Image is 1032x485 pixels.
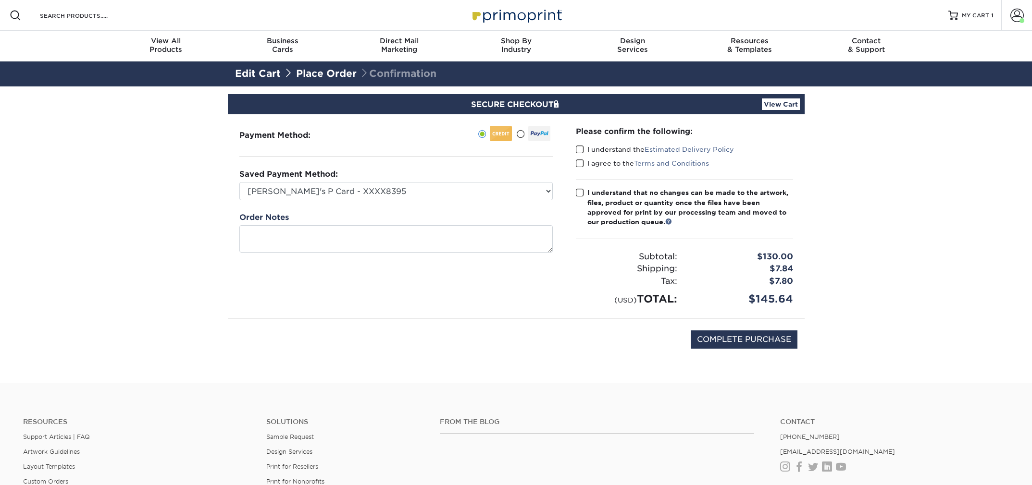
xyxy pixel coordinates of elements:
div: Please confirm the following: [576,126,793,137]
a: Contact& Support [808,31,925,61]
div: Tax: [569,275,684,288]
span: MY CART [962,12,989,20]
div: Products [108,36,224,54]
a: Print for Resellers [266,463,318,470]
div: & Support [808,36,925,54]
a: Edit Cart [235,68,281,79]
input: SEARCH PRODUCTS..... [39,10,133,21]
small: (USD) [614,296,637,304]
label: Saved Payment Method: [239,169,338,180]
div: Subtotal: [569,251,684,263]
input: COMPLETE PURCHASE [691,330,797,349]
a: Estimated Delivery Policy [645,145,734,153]
div: Services [574,36,691,54]
div: $7.84 [684,263,800,275]
a: Direct MailMarketing [341,31,458,61]
div: Marketing [341,36,458,54]
a: Print for Nonprofits [266,478,324,485]
div: Shipping: [569,263,684,275]
span: Direct Mail [341,36,458,45]
a: Contact [780,418,1009,426]
a: BusinessCards [224,31,341,61]
span: Resources [691,36,808,45]
span: Design [574,36,691,45]
h4: Resources [23,418,252,426]
a: View AllProducts [108,31,224,61]
img: Primoprint [468,5,564,25]
label: I understand the [576,145,734,154]
div: $145.64 [684,291,800,307]
a: Terms and Conditions [634,159,709,167]
a: Place Order [296,68,357,79]
div: Industry [458,36,574,54]
div: $130.00 [684,251,800,263]
div: I understand that no changes can be made to the artwork, files, product or quantity once the file... [587,188,793,227]
a: DesignServices [574,31,691,61]
a: Design Services [266,448,312,455]
label: Order Notes [239,212,289,223]
span: Contact [808,36,925,45]
a: Custom Orders [23,478,68,485]
div: $7.80 [684,275,800,288]
span: Business [224,36,341,45]
a: Resources& Templates [691,31,808,61]
div: TOTAL: [569,291,684,307]
a: Shop ByIndustry [458,31,574,61]
div: Cards [224,36,341,54]
h4: From the Blog [440,418,754,426]
h3: Payment Method: [239,131,334,140]
a: View Cart [762,98,800,110]
a: [EMAIL_ADDRESS][DOMAIN_NAME] [780,448,895,455]
span: View All [108,36,224,45]
h4: Solutions [266,418,425,426]
span: Confirmation [360,68,436,79]
a: Sample Request [266,433,314,440]
a: Artwork Guidelines [23,448,80,455]
span: SECURE CHECKOUT [471,100,561,109]
span: Shop By [458,36,574,45]
span: 1 [991,12,994,19]
div: & Templates [691,36,808,54]
a: Support Articles | FAQ [23,433,90,440]
label: I agree to the [576,158,709,168]
a: Layout Templates [23,463,75,470]
a: [PHONE_NUMBER] [780,433,840,440]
